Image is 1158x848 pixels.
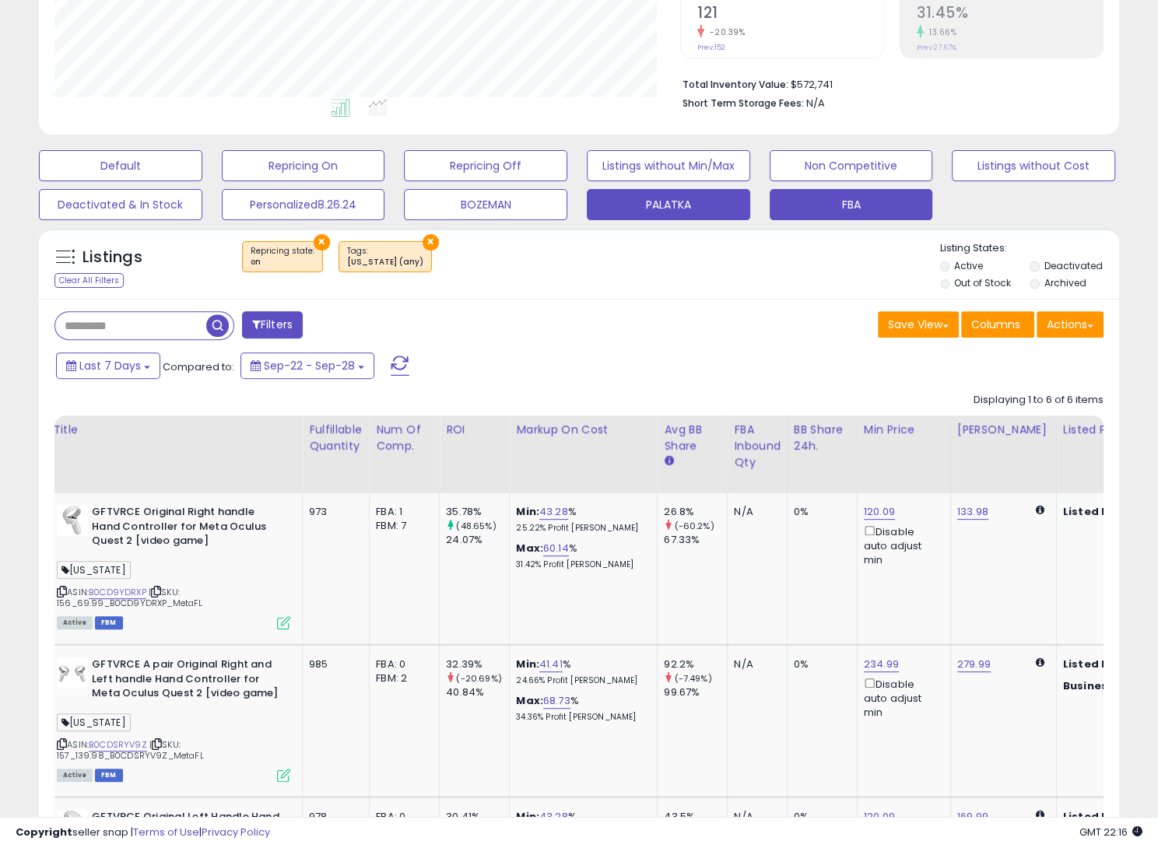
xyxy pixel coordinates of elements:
div: [US_STATE] (any) [347,257,423,268]
div: 973 [309,505,357,519]
a: B0CD9YDRXP [89,586,146,599]
div: 99.67% [664,685,727,699]
span: Repricing state : [251,245,314,268]
div: Clear All Filters [54,273,124,288]
button: Listings without Cost [952,150,1115,181]
span: 2025-10-6 22:16 GMT [1079,825,1142,839]
label: Out of Stock [954,276,1011,289]
a: Privacy Policy [202,825,270,839]
div: 40.84% [446,685,509,699]
h2: 121 [697,4,883,25]
li: $572,741 [683,74,1092,93]
button: × [314,234,330,251]
a: 279.99 [957,657,991,672]
span: All listings currently available for purchase on Amazon [57,616,93,629]
button: BOZEMAN [404,189,567,220]
div: 24.07% [446,533,509,547]
div: % [516,505,645,534]
button: Columns [961,311,1034,338]
span: All listings currently available for purchase on Amazon [57,769,93,782]
button: Default [39,150,202,181]
small: (-20.69%) [456,672,501,685]
div: [PERSON_NAME] [957,422,1050,438]
div: FBA: 0 [376,657,427,671]
div: FBM: 7 [376,519,427,533]
b: Max: [516,693,543,708]
button: FBA [770,189,933,220]
b: Min: [516,504,539,519]
button: PALATKA [587,189,750,220]
h2: 31.45% [917,4,1103,25]
div: FBM: 2 [376,671,427,685]
h5: Listings [82,247,142,268]
div: N/A [734,657,775,671]
b: Min: [516,657,539,671]
a: B0CDSRYV9Z [89,738,147,752]
p: 31.42% Profit [PERSON_NAME] [516,559,645,570]
b: Business Price: [1063,678,1149,693]
div: 92.2% [664,657,727,671]
span: Columns [971,317,1020,332]
div: BB Share 24h. [794,422,851,454]
button: Last 7 Days [56,352,160,379]
div: 26.8% [664,505,727,519]
small: (48.65%) [456,520,496,532]
div: % [516,657,645,686]
div: 0% [794,505,845,519]
small: Avg BB Share. [664,454,673,468]
span: Sep-22 - Sep-28 [264,358,355,373]
p: Listing States: [940,241,1120,256]
button: Deactivated & In Stock [39,189,202,220]
span: FBM [95,769,123,782]
a: 60.14 [543,541,569,556]
small: (-7.49%) [674,672,711,685]
div: Title [53,422,296,438]
span: | SKU: 156_69.99_B0CD9YDRXP_MetaFL [57,586,203,609]
b: Listed Price: [1063,657,1134,671]
a: 68.73 [543,693,570,709]
button: Actions [1037,311,1104,338]
a: 133.98 [957,504,988,520]
p: 34.36% Profit [PERSON_NAME] [516,712,645,723]
th: The percentage added to the cost of goods (COGS) that forms the calculator for Min & Max prices. [510,415,658,493]
div: 67.33% [664,533,727,547]
a: 120.09 [864,504,895,520]
span: FBM [95,616,123,629]
small: 13.66% [924,26,956,38]
div: on [251,257,314,268]
span: [US_STATE] [57,713,131,731]
small: Prev: 27.67% [917,43,956,52]
a: 41.41 [539,657,563,672]
button: × [423,234,439,251]
div: Disable auto adjust min [864,675,939,720]
button: Sep-22 - Sep-28 [240,352,374,379]
div: Disable auto adjust min [864,523,939,567]
button: Save View [878,311,959,338]
span: Compared to: [163,359,234,374]
label: Deactivated [1044,259,1103,272]
button: Listings without Min/Max [587,150,750,181]
div: seller snap | | [16,825,270,840]
button: Personalized8.26.24 [222,189,385,220]
img: 318zId7r+hL._SL40_.jpg [57,505,88,536]
b: Max: [516,541,543,555]
button: Non Competitive [770,150,933,181]
div: % [516,694,645,723]
span: N/A [806,96,825,110]
a: 43.28 [539,504,568,520]
div: % [516,541,645,570]
div: Displaying 1 to 6 of 6 items [974,393,1104,408]
div: ASIN: [57,657,290,780]
div: Avg BB Share [664,422,721,454]
strong: Copyright [16,825,72,839]
small: (-60.2%) [674,520,714,532]
div: Min Price [864,422,944,438]
div: FBA: 1 [376,505,427,519]
label: Active [954,259,983,272]
img: 31t9C2rg2cL._SL40_.jpg [57,657,88,689]
b: GFTVRCE A pair Original Right and Left handle Hand Controller for Meta Oculus Quest 2 [video game] [92,657,281,705]
div: 32.39% [446,657,509,671]
small: -20.39% [704,26,746,38]
div: 985 [309,657,357,671]
b: Total Inventory Value: [683,78,788,91]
